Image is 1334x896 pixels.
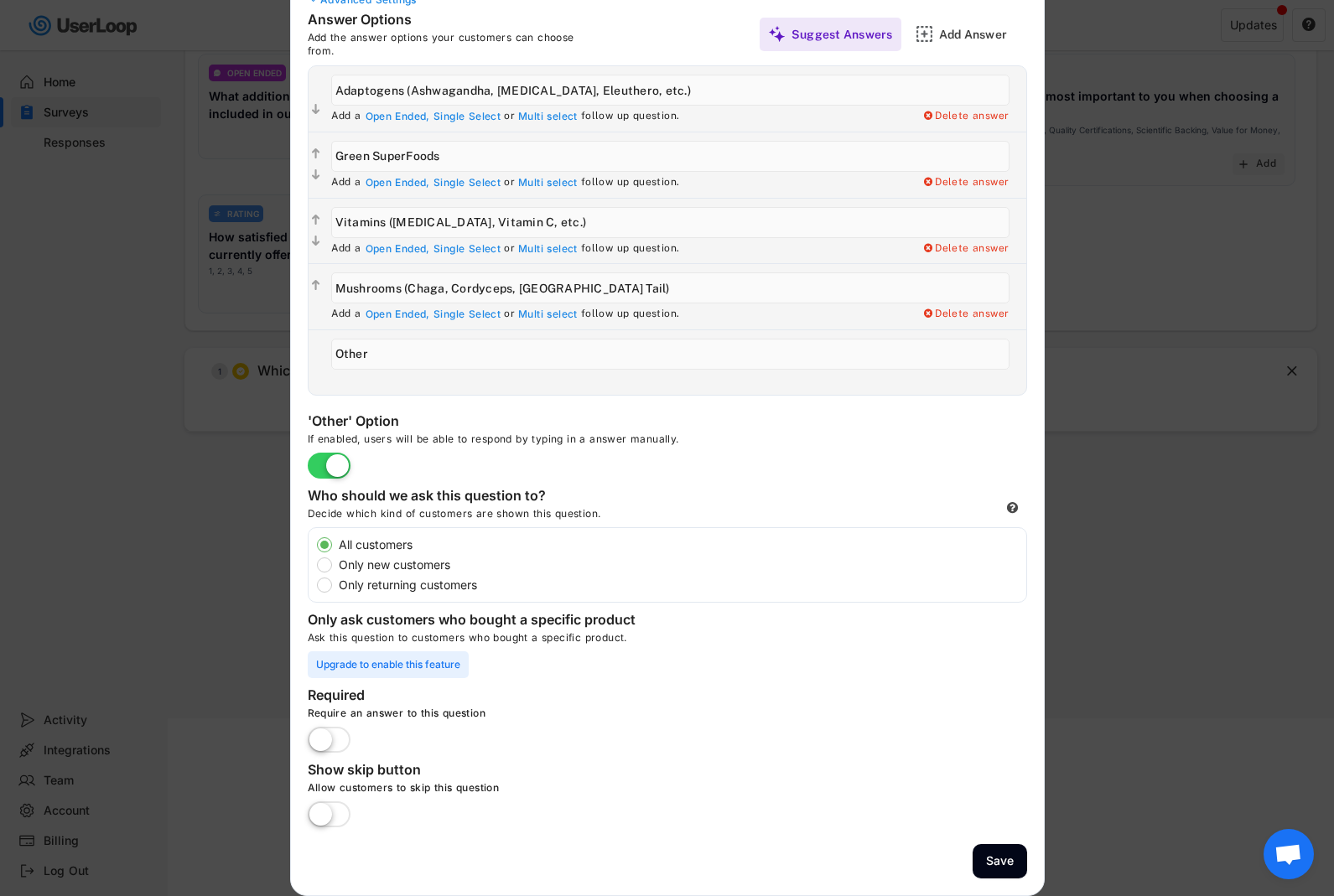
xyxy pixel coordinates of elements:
label: Only new customers [334,559,1026,571]
button:  [309,101,323,118]
div: Single Select [433,242,501,256]
label: Only returning customers [334,579,1026,591]
text:  [312,168,320,182]
div: follow up question. [581,308,680,321]
div: Answer Options [308,11,559,31]
input: Vitamins (Vitamin D, Vitamin C, etc.) [331,207,1010,238]
text:  [312,213,320,227]
input: Adaptogens (Ashwagandha, Astragalus, Eleuthero, etc.) [331,75,1010,106]
input: Other [331,339,1010,370]
div: follow up question. [581,110,680,123]
div: Open Ended, [366,242,430,256]
div: Required [308,686,643,707]
div: Open Ended, [366,176,430,189]
div: follow up question. [581,242,680,256]
div: Add a [331,110,361,123]
div: Single Select [433,176,501,189]
div: Only ask customers who bought a specific product [308,611,643,631]
div: Single Select [433,110,501,123]
div: Open Ended, [366,308,430,321]
button:  [309,233,323,250]
div: Single Select [433,308,501,321]
div: Delete answer [922,110,1010,123]
div: Add the answer options your customers can choose from. [308,31,601,57]
div: or [504,308,515,321]
div: or [504,242,515,256]
div: If enabled, users will be able to respond by typing in a answer manually. [308,432,811,453]
div: Suggest Answers [792,27,893,42]
button:  [309,277,323,294]
div: Add a [331,242,361,256]
text:  [312,279,320,293]
div: Add Answer [939,27,1023,42]
label: All customers [334,539,1026,551]
button:  [309,146,323,163]
text:  [312,102,320,117]
img: AddMajor.svg [916,25,933,43]
div: Multi select [518,308,578,321]
div: Delete answer [922,242,1010,256]
div: follow up question. [581,176,680,189]
div: Add a [331,308,361,321]
div: Delete answer [922,176,1010,189]
div: Allow customers to skip this question [308,781,811,801]
div: Require an answer to this question [308,707,811,727]
button: Save [973,844,1027,878]
div: Delete answer [922,308,1010,321]
div: Decide which kind of customers are shown this question. [308,507,727,527]
div: Add a [331,176,361,189]
div: Multi select [518,176,578,189]
div: Upgrade to enable this feature [308,651,469,678]
div: Multi select [518,110,578,123]
button:  [309,212,323,229]
div: Show skip button [308,761,643,781]
div: or [504,110,515,123]
div: Who should we ask this question to? [308,487,643,507]
input: Green SuperFoods [331,141,1010,172]
div: Open Ended, [366,110,430,123]
input: Mushrooms (Chaga, Cordyceps, Turkey Tail) [331,272,1010,303]
div: Multi select [518,242,578,256]
img: MagicMajor%20%28Purple%29.svg [768,25,786,43]
div: 'Other' Option [308,412,643,432]
div: Ask this question to customers who bought a specific product. [308,631,1027,651]
div: or [504,176,515,189]
text:  [312,234,320,248]
text:  [312,147,320,161]
button:  [309,167,323,184]
a: Open chat [1264,829,1314,879]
